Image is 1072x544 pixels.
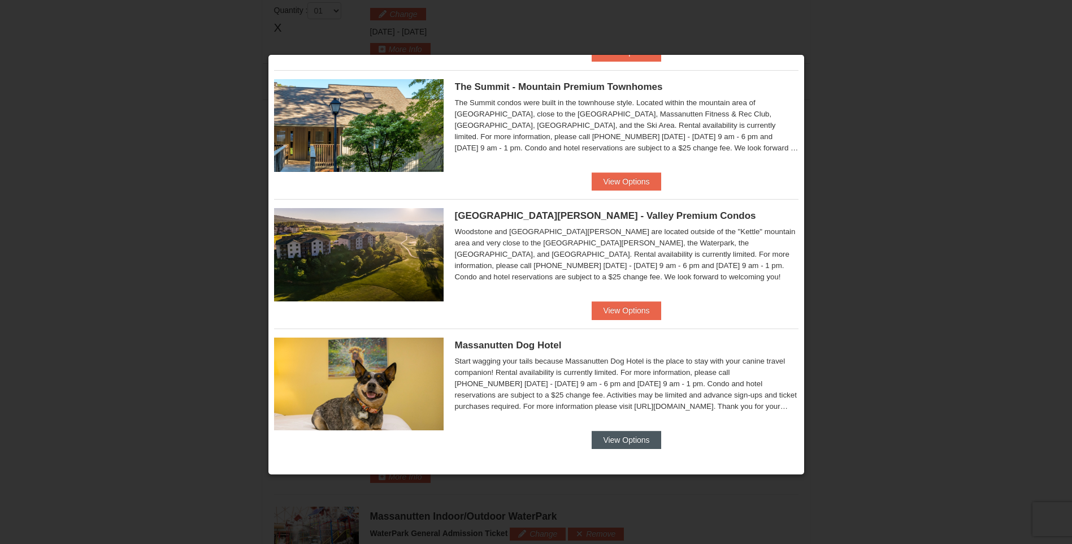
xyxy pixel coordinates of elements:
button: View Options [592,301,661,320]
button: View Options [592,431,661,449]
div: The Summit condos were built in the townhouse style. Located within the mountain area of [GEOGRAP... [455,97,798,154]
div: Start wagging your tails because Massanutten Dog Hotel is the place to stay with your canine trav... [455,356,798,412]
button: View Options [592,172,661,191]
div: Woodstone and [GEOGRAPHIC_DATA][PERSON_NAME] are located outside of the "Kettle" mountain area an... [455,226,798,283]
span: Massanutten Dog Hotel [455,340,562,351]
img: 19219041-4-ec11c166.jpg [274,208,444,301]
span: [GEOGRAPHIC_DATA][PERSON_NAME] - Valley Premium Condos [455,210,756,221]
span: The Summit - Mountain Premium Townhomes [455,81,663,92]
img: 27428181-5-81c892a3.jpg [274,338,444,430]
img: 19219034-1-0eee7e00.jpg [274,79,444,172]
